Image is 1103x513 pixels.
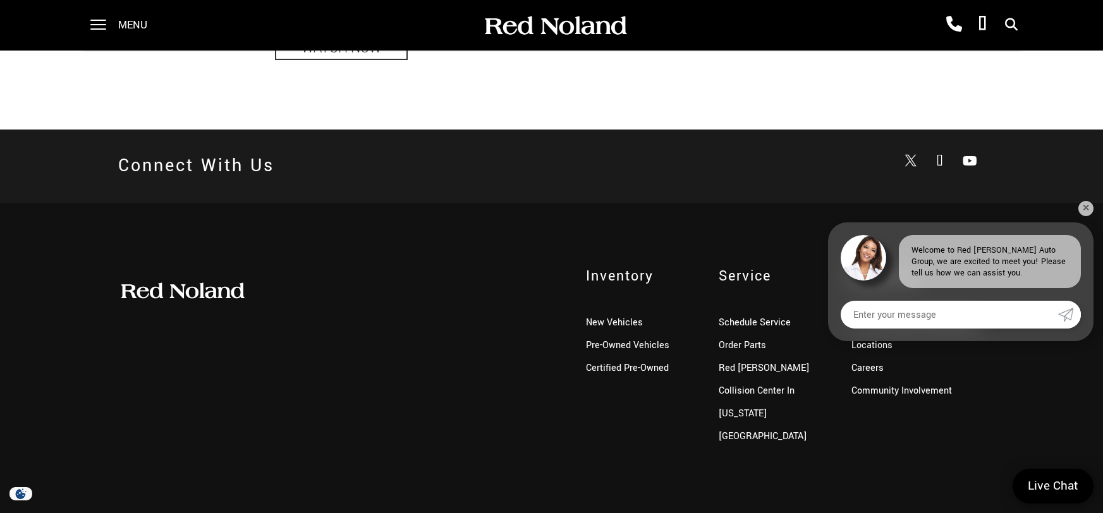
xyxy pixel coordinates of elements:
a: Open Facebook in a new window [928,148,953,174]
a: Pre-Owned Vehicles [587,339,670,352]
img: Red Noland Auto Group [119,282,245,301]
div: Welcome to Red [PERSON_NAME] Auto Group, we are excited to meet you! Please tell us how we can as... [899,235,1081,288]
img: Agent profile photo [841,235,886,281]
span: Inventory [587,266,700,286]
span: Live Chat [1021,478,1085,495]
a: Order Parts [719,339,766,352]
a: Locations [851,339,893,352]
img: Opt-Out Icon [6,487,35,500]
a: Certified Pre-Owned [587,361,669,375]
input: Enter your message [841,301,1058,329]
a: Red [PERSON_NAME] Collision Center In [US_STATE][GEOGRAPHIC_DATA] [719,361,809,443]
a: New Vehicles [587,316,643,329]
a: Schedule Service [719,316,791,329]
span: Service [719,266,832,286]
a: Submit [1058,301,1081,329]
a: Open Twitter in a new window [898,149,923,174]
a: Careers [851,361,884,375]
a: Community Involvement [851,384,952,397]
img: Red Noland Auto Group [482,15,628,37]
a: Live Chat [1013,469,1094,504]
section: Click to Open Cookie Consent Modal [6,487,35,500]
h2: Connect With Us [119,148,275,184]
a: Open Youtube-play in a new window [958,148,983,174]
